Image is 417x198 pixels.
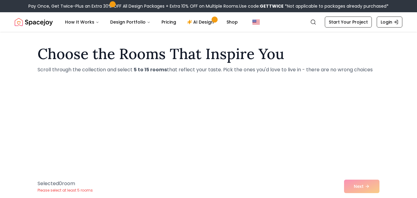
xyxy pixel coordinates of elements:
[182,16,220,28] a: AI Design
[38,180,93,187] p: Selected 0 room
[284,3,389,9] span: *Not applicable to packages already purchased*
[15,12,402,32] nav: Global
[15,16,53,28] a: Spacejoy
[134,66,167,73] strong: 5 to 15 rooms
[377,17,402,28] a: Login
[28,3,389,9] div: Pay Once, Get Twice-Plus an Extra 30% OFF All Design Packages + Extra 10% OFF on Multiple Rooms.
[60,16,104,28] button: How It Works
[325,17,372,28] a: Start Your Project
[105,16,155,28] button: Design Portfolio
[60,16,243,28] nav: Main
[157,16,181,28] a: Pricing
[38,66,379,73] p: Scroll through the collection and select that reflect your taste. Pick the ones you'd love to liv...
[15,16,53,28] img: Spacejoy Logo
[38,47,379,61] h1: Choose the Rooms That Inspire You
[252,18,260,26] img: United States
[260,3,284,9] b: GETTWICE
[239,3,284,9] span: Use code:
[38,188,93,193] p: Please select at least 5 rooms
[222,16,243,28] a: Shop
